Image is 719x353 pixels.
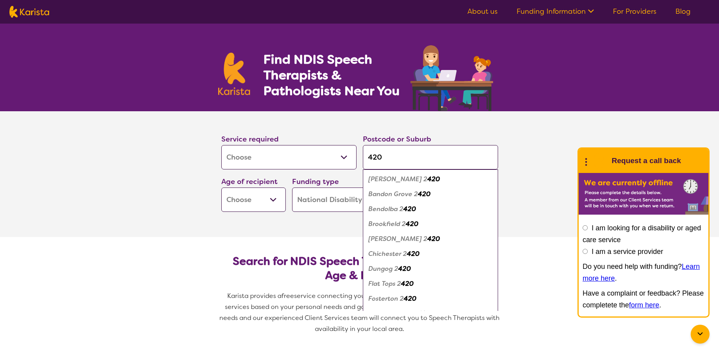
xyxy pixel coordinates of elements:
span: free [281,292,294,300]
label: Service required [221,134,279,144]
h2: Search for NDIS Speech Therapists by Location, Age & Needs [228,254,492,283]
em: [PERSON_NAME] 2 [368,235,427,243]
a: Blog [675,7,691,16]
span: service connecting you with Speech Pathologists and other NDIS services based on your personal ne... [219,292,501,333]
img: Karista offline chat form to request call back [579,173,708,215]
em: 420 [403,205,416,213]
img: Karista [591,153,607,169]
div: Fosterton 2420 [367,291,494,306]
div: Bendolba 2420 [367,202,494,217]
em: 420 [401,279,414,288]
em: Fosterton 2 [368,294,404,303]
div: Hanleys Creek 2420 [367,306,494,321]
div: Alison 2420 [367,172,494,187]
em: Chichester 2 [368,250,407,258]
div: Flat Tops 2420 [367,276,494,291]
div: Brookfield 2420 [367,217,494,232]
em: 420 [418,309,430,318]
div: Dungog 2420 [367,261,494,276]
em: 420 [398,265,411,273]
a: About us [467,7,498,16]
em: Bandon Grove 2 [368,190,418,198]
label: I am a service provider [592,248,663,256]
p: Have a complaint or feedback? Please completete the . [583,287,704,311]
a: For Providers [613,7,656,16]
em: 420 [418,190,430,198]
input: Type [363,145,498,169]
em: [PERSON_NAME] 2 [368,175,427,183]
span: Karista provides a [227,292,281,300]
em: Bendolba 2 [368,205,403,213]
a: form here [629,301,659,309]
div: Bandon Grove 2420 [367,187,494,202]
h1: Request a call back [612,155,681,167]
img: Karista logo [218,53,250,95]
div: Cambra 2420 [367,232,494,246]
em: 420 [407,250,419,258]
em: Flat Tops 2 [368,279,401,288]
div: Chichester 2420 [367,246,494,261]
em: 420 [427,175,440,183]
p: Do you need help with funding? . [583,261,704,284]
h1: Find NDIS Speech Therapists & Pathologists Near You [263,51,409,99]
em: 420 [406,220,418,228]
em: Dungog 2 [368,265,398,273]
label: Age of recipient [221,177,278,186]
label: I am looking for a disability or aged care service [583,224,701,244]
em: 420 [404,294,416,303]
em: 420 [427,235,440,243]
label: Postcode or Suburb [363,134,431,144]
em: Hanleys Creek 2 [368,309,418,318]
a: Funding Information [517,7,594,16]
em: Brookfield 2 [368,220,406,228]
img: Karista logo [9,6,49,18]
label: Funding type [292,177,339,186]
img: speech-therapy [404,42,501,111]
